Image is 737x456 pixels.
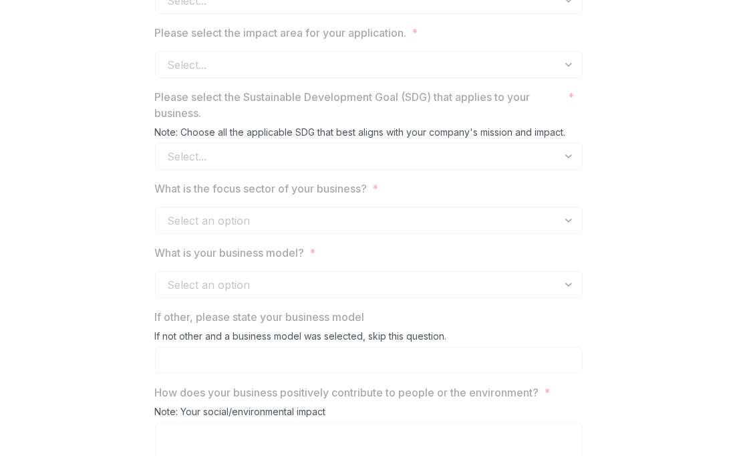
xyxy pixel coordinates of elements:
[155,245,305,261] p: What is your business model?
[155,25,407,41] p: Please select the impact area for your application.
[155,406,583,423] div: Note: Your social/environmental impact
[155,330,583,347] div: If not other and a business model was selected, skip this question.
[155,181,367,197] p: What is the focus sector of your business?
[155,384,539,401] p: How does your business positively contribute to people or the environment?
[155,309,365,325] p: If other, please state your business model
[155,89,563,121] p: Please select the Sustainable Development Goal (SDG) that applies to your business.
[155,126,583,143] div: Note: Choose all the applicable SDG that best aligns with your company's mission and impact.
